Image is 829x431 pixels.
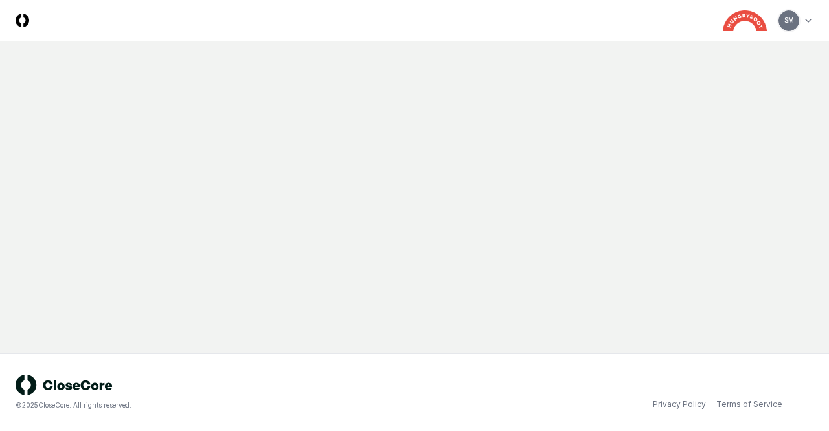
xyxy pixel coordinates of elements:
[16,401,414,410] div: © 2025 CloseCore. All rights reserved.
[16,14,29,27] img: Logo
[777,9,801,32] button: SM
[784,16,794,25] span: SM
[16,375,113,395] img: logo
[653,399,706,410] a: Privacy Policy
[716,399,782,410] a: Terms of Service
[723,10,767,31] img: Hungryroot logo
